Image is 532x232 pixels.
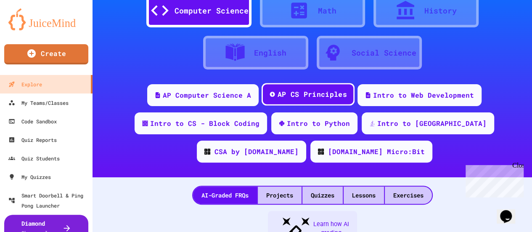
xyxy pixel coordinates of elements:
[302,187,343,204] div: Quizzes
[214,147,299,157] div: CSA by [DOMAIN_NAME]
[258,187,302,204] div: Projects
[385,187,432,204] div: Exercises
[8,172,51,182] div: My Quizzes
[204,149,210,155] img: CODE_logo_RGB.png
[175,5,249,16] div: Computer Science
[497,198,524,224] iframe: chat widget
[344,187,384,204] div: Lessons
[150,118,259,128] div: Intro to CS - Block Coding
[318,5,336,16] div: Math
[254,47,286,59] div: English
[278,89,347,100] div: AP CS Principles
[163,90,251,100] div: AP Computer Science A
[318,149,324,155] img: CODE_logo_RGB.png
[8,135,57,145] div: Quiz Reports
[4,44,88,64] a: Create
[328,147,425,157] div: [DOMAIN_NAME] Micro:Bit
[8,98,69,108] div: My Teams/Classes
[3,3,58,53] div: Chat with us now!Close
[193,187,257,204] div: AI-Graded FRQs
[287,118,350,128] div: Intro to Python
[8,79,42,89] div: Explore
[8,116,57,126] div: Code Sandbox
[377,118,487,128] div: Intro to [GEOGRAPHIC_DATA]
[8,153,60,163] div: Quiz Students
[373,90,474,100] div: Intro to Web Development
[462,162,524,197] iframe: chat widget
[8,8,84,30] img: logo-orange.svg
[8,190,89,211] div: Smart Doorbell & Ping Pong Launcher
[352,47,416,59] div: Social Science
[424,5,457,16] div: History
